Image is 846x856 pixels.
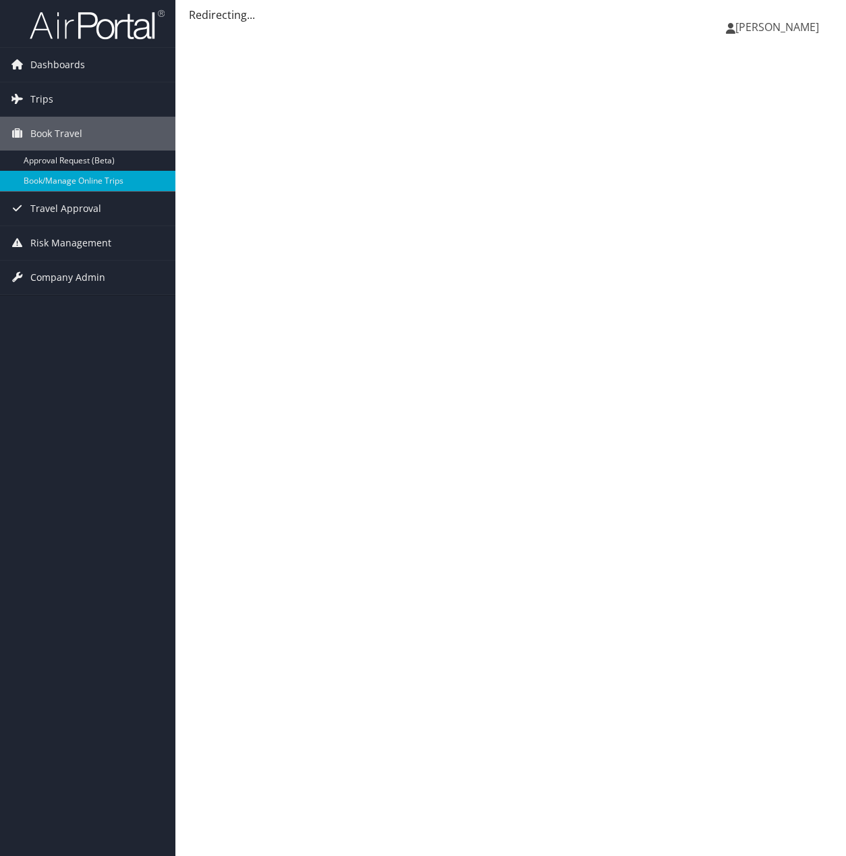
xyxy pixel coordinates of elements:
[30,192,101,225] span: Travel Approval
[726,7,833,47] a: [PERSON_NAME]
[189,7,833,23] div: Redirecting...
[30,117,82,151] span: Book Travel
[30,226,111,260] span: Risk Management
[30,261,105,294] span: Company Admin
[30,9,165,41] img: airportal-logo.png
[735,20,819,34] span: [PERSON_NAME]
[30,82,53,116] span: Trips
[30,48,85,82] span: Dashboards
